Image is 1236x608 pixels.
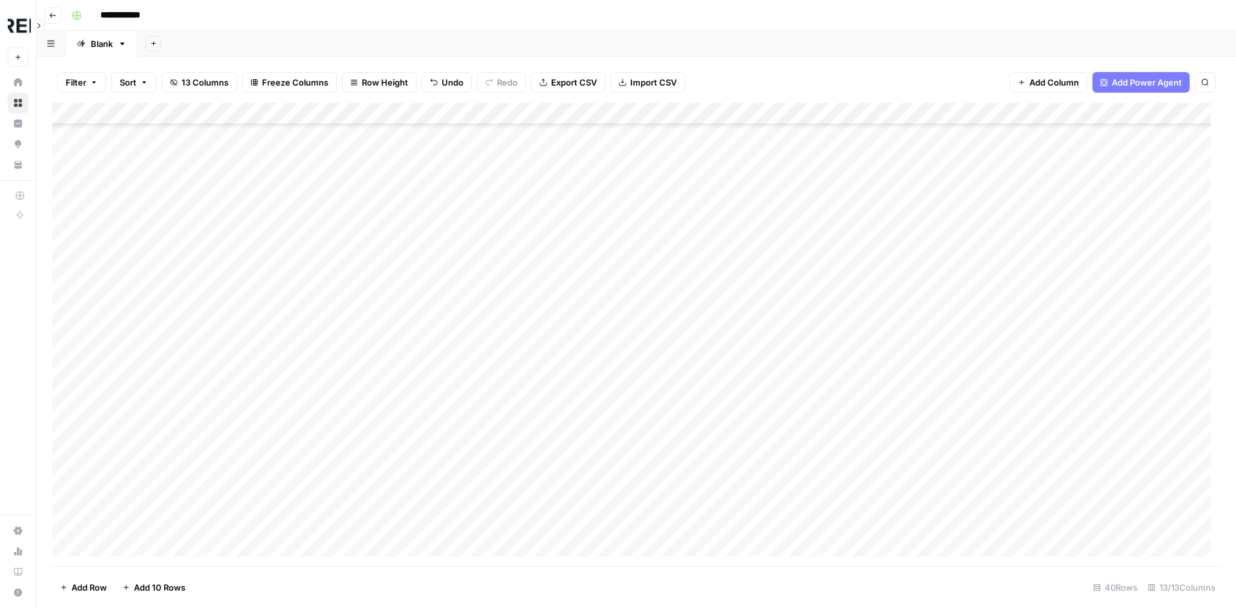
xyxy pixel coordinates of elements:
button: Add Row [52,577,115,598]
span: Import CSV [630,76,677,89]
span: Redo [497,76,518,89]
span: Row Height [362,76,408,89]
span: Filter [66,76,86,89]
div: Blank [91,37,113,50]
a: Learning Hub [8,562,28,582]
button: Export CSV [531,72,605,93]
button: Sort [111,72,156,93]
button: Filter [57,72,106,93]
button: Redo [477,72,526,93]
button: Help + Support [8,582,28,603]
button: Freeze Columns [242,72,337,93]
button: Row Height [342,72,417,93]
img: Threepipe Reply Logo [8,15,31,38]
span: Freeze Columns [262,76,328,89]
span: Export CSV [551,76,597,89]
span: Sort [120,76,136,89]
button: Add 10 Rows [115,577,193,598]
span: 13 Columns [182,76,229,89]
span: Add Power Agent [1112,76,1182,89]
a: Blank [66,31,138,57]
a: Opportunities [8,134,28,154]
span: Add Column [1029,76,1079,89]
span: Add Row [71,581,107,594]
a: Your Data [8,154,28,175]
div: 40 Rows [1088,577,1143,598]
a: Home [8,72,28,93]
span: Add 10 Rows [134,581,185,594]
div: 13/13 Columns [1143,577,1221,598]
button: Add Column [1009,72,1087,93]
a: Insights [8,113,28,134]
button: Add Power Agent [1092,72,1190,93]
button: Import CSV [610,72,685,93]
button: Undo [422,72,472,93]
a: Usage [8,541,28,562]
button: 13 Columns [162,72,237,93]
a: Browse [8,93,28,113]
a: Settings [8,520,28,541]
span: Undo [442,76,464,89]
button: Workspace: Threepipe Reply [8,10,28,42]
